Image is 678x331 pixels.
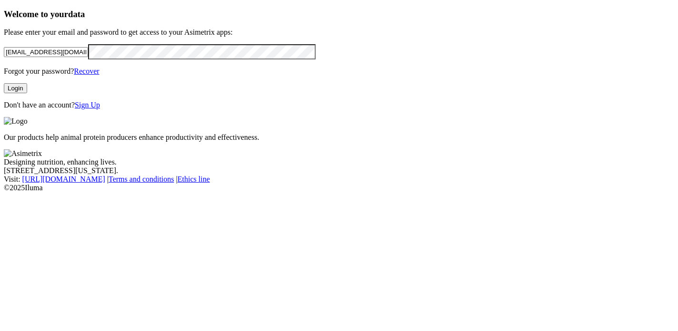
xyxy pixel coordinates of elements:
[178,175,210,183] a: Ethics line
[4,83,27,93] button: Login
[4,184,674,192] div: © 2025 Iluma
[4,9,674,19] h3: Welcome to your
[4,28,674,37] p: Please enter your email and password to get access to your Asimetrix apps:
[4,149,42,158] img: Asimetrix
[75,101,100,109] a: Sign Up
[74,67,99,75] a: Recover
[4,175,674,184] div: Visit : | |
[4,133,674,142] p: Our products help animal protein producers enhance productivity and effectiveness.
[22,175,105,183] a: [URL][DOMAIN_NAME]
[4,67,674,76] p: Forgot your password?
[4,166,674,175] div: [STREET_ADDRESS][US_STATE].
[4,117,28,126] img: Logo
[109,175,174,183] a: Terms and conditions
[4,101,674,109] p: Don't have an account?
[68,9,85,19] span: data
[4,47,88,57] input: Your email
[4,158,674,166] div: Designing nutrition, enhancing lives.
